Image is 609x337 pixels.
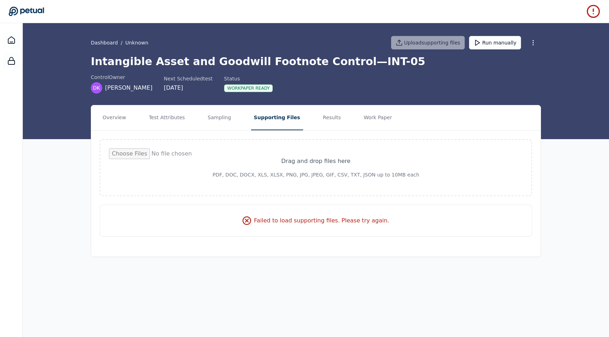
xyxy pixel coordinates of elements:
[91,39,118,46] a: Dashboard
[391,36,465,49] button: Uploadsupporting files
[105,84,152,92] span: [PERSON_NAME]
[91,105,541,130] nav: Tabs
[91,74,152,81] div: control Owner
[146,105,188,130] button: Test Attributes
[205,105,234,130] button: Sampling
[100,105,129,130] button: Overview
[91,55,541,68] h1: Intangible Asset and Goodwill Footnote Control — INT-05
[91,39,149,46] div: /
[469,36,521,49] button: Run manually
[100,205,532,237] div: Failed to load supporting files. Please try again.
[3,32,20,49] a: Dashboard
[164,75,213,82] div: Next Scheduled test
[320,105,344,130] button: Results
[251,105,303,130] button: Supporting Files
[164,84,213,92] div: [DATE]
[224,75,273,82] div: Status
[93,84,100,91] span: DK
[224,84,273,92] div: Workpaper Ready
[9,6,44,16] a: Go to Dashboard
[125,39,149,46] button: Unknown
[3,52,20,69] a: SOC
[361,105,395,130] button: Work Paper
